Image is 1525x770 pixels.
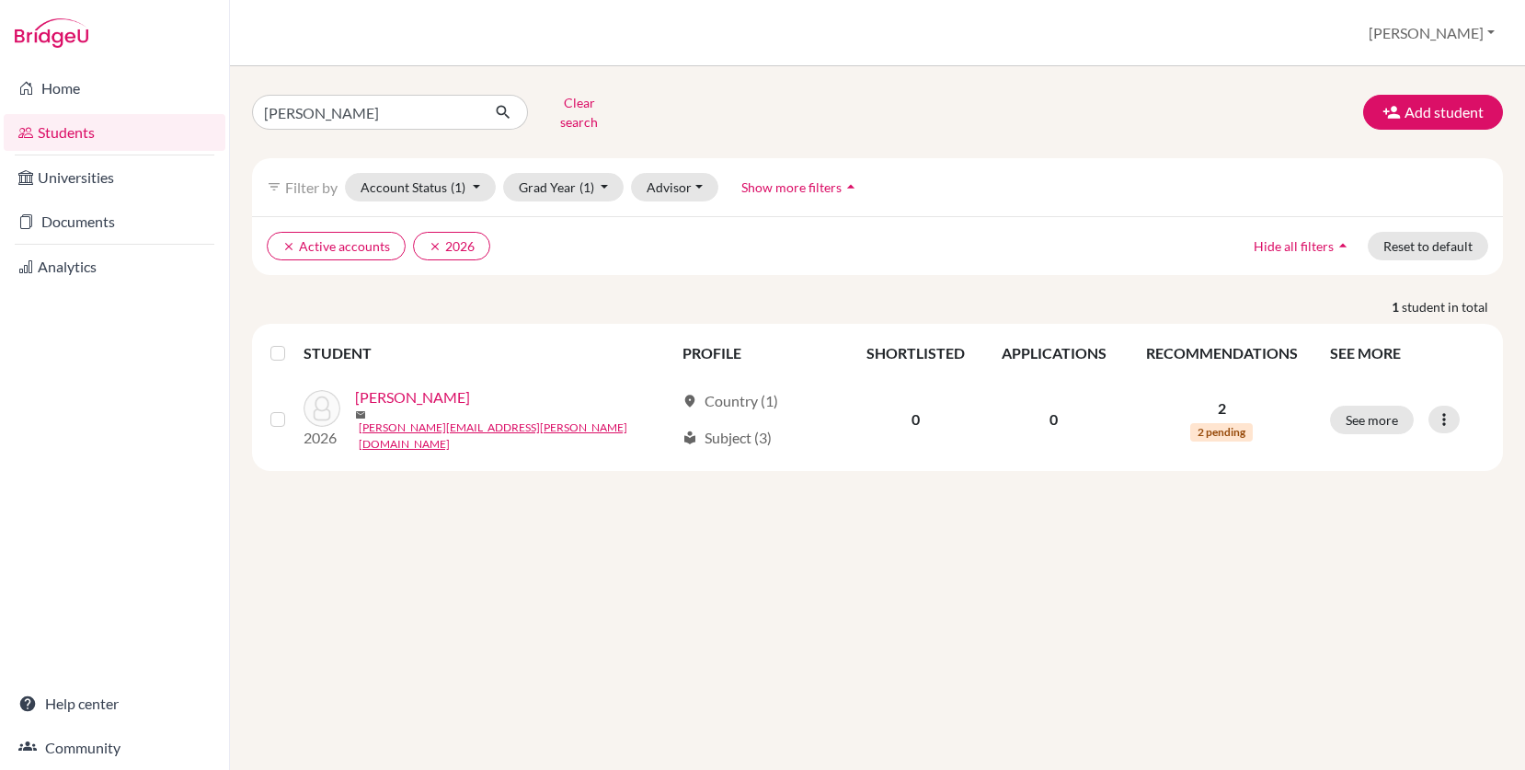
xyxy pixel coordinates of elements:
[4,159,225,196] a: Universities
[741,179,842,195] span: Show more filters
[1392,297,1402,316] strong: 1
[1319,331,1496,375] th: SEE MORE
[682,431,697,445] span: local_library
[413,232,490,260] button: clear2026
[359,419,674,453] a: [PERSON_NAME][EMAIL_ADDRESS][PERSON_NAME][DOMAIN_NAME]
[355,386,470,408] a: [PERSON_NAME]
[579,179,594,195] span: (1)
[4,70,225,107] a: Home
[282,240,295,253] i: clear
[4,203,225,240] a: Documents
[682,394,697,408] span: location_on
[842,178,860,196] i: arrow_drop_up
[982,375,1124,464] td: 0
[4,730,225,766] a: Community
[631,173,718,201] button: Advisor
[304,427,340,449] p: 2026
[682,427,772,449] div: Subject (3)
[848,331,982,375] th: SHORTLISTED
[1125,331,1319,375] th: RECOMMENDATIONS
[503,173,625,201] button: Grad Year(1)
[345,173,496,201] button: Account Status(1)
[429,240,441,253] i: clear
[1238,232,1368,260] button: Hide all filtersarrow_drop_up
[4,114,225,151] a: Students
[304,390,340,427] img: ruiz, manuel
[671,331,848,375] th: PROFILE
[355,409,366,420] span: mail
[15,18,88,48] img: Bridge-U
[1360,16,1503,51] button: [PERSON_NAME]
[1254,238,1334,254] span: Hide all filters
[682,390,778,412] div: Country (1)
[1136,397,1308,419] p: 2
[1368,232,1488,260] button: Reset to default
[1402,297,1503,316] span: student in total
[451,179,465,195] span: (1)
[528,88,630,136] button: Clear search
[252,95,480,130] input: Find student by name...
[848,375,982,464] td: 0
[1190,423,1253,442] span: 2 pending
[4,685,225,722] a: Help center
[982,331,1124,375] th: APPLICATIONS
[1334,236,1352,255] i: arrow_drop_up
[267,232,406,260] button: clearActive accounts
[267,179,281,194] i: filter_list
[304,331,671,375] th: STUDENT
[4,248,225,285] a: Analytics
[285,178,338,196] span: Filter by
[726,173,876,201] button: Show more filtersarrow_drop_up
[1363,95,1503,130] button: Add student
[1330,406,1414,434] button: See more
